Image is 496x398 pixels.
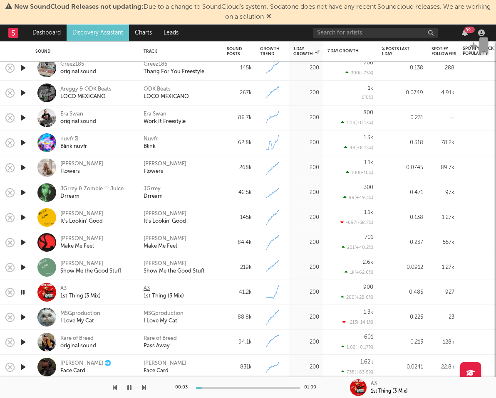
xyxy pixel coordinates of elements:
[382,88,423,98] div: 0.0749
[432,238,454,248] div: 557k
[144,235,186,243] div: [PERSON_NAME]
[432,337,454,347] div: 128k
[60,210,103,225] a: [PERSON_NAME]It's Lookin' Good
[342,245,373,250] div: 201 ( +40.2 % )
[382,213,423,223] div: 0.138
[144,185,161,193] a: JGrrey
[144,260,186,268] a: [PERSON_NAME]
[293,287,319,297] div: 200
[144,93,189,101] div: LOCO MEXICANO
[293,213,319,223] div: 200
[382,362,423,372] div: 0.0241
[60,210,103,218] div: [PERSON_NAME]
[364,210,373,215] div: 1.1k
[432,213,454,223] div: 1.27k
[60,360,111,375] a: [PERSON_NAME] 🌐Face Card
[363,285,373,290] div: 900
[227,138,252,148] div: 62.8k
[293,163,319,173] div: 200
[371,388,408,395] div: 1st Thing (3 Mix)
[342,319,373,325] div: -213 ( -14.1 % )
[144,193,163,200] div: Drream
[293,362,319,372] div: 200
[432,287,454,297] div: 927
[293,337,319,347] div: 200
[364,334,373,340] div: 601
[382,238,423,248] div: 0.237
[144,360,186,367] div: [PERSON_NAME]
[60,143,87,150] div: Blink nuvfr
[60,111,96,118] div: Era Swan
[432,163,454,173] div: 89.7k
[364,185,373,190] div: 300
[266,14,271,20] span: Dismiss
[293,138,319,148] div: 200
[144,210,186,218] div: [PERSON_NAME]
[432,47,456,57] div: Spotify Followers
[382,188,423,198] div: 0.471
[313,28,438,38] input: Search for artists
[60,235,103,243] div: [PERSON_NAME]
[144,168,163,175] div: Flowers
[60,135,87,143] div: nuvfr 𓇼
[227,188,252,198] div: 42.5k
[60,93,112,101] div: LOCO MEXICANO
[60,268,121,275] div: Show Me the Good Stuff
[35,49,131,54] div: Sound
[346,170,373,175] div: 100 ( +10 % )
[144,310,184,317] a: MSGproduction
[60,335,96,350] a: Rare of Breedoriginal sound
[464,27,475,33] div: 99 +
[144,292,184,300] div: 1st Thing (3 Mix)
[144,285,150,292] a: A3
[293,188,319,198] div: 200
[382,163,423,173] div: 0.0745
[175,383,192,393] div: 00:03
[60,218,103,225] div: It's Lookin' Good
[158,25,184,41] a: Leads
[60,310,100,317] div: MSGproduction
[60,135,87,150] a: nuvfr 𓇼Blink nuvfr
[293,238,319,248] div: 200
[144,317,177,325] a: I Love My Cat
[382,138,423,148] div: 0.318
[144,218,186,225] a: It's Lookin' Good
[144,160,186,168] a: [PERSON_NAME]
[293,88,319,98] div: 200
[144,135,158,143] a: Nuvfr
[60,260,121,275] a: [PERSON_NAME]Show Me the Good Stuff
[14,4,491,20] span: : Due to a change to SoundCloud's system, Sodatone does not have any recent Soundcloud releases. ...
[60,342,96,350] div: original sound
[144,143,156,150] div: Blink
[144,268,204,275] a: Show Me the Good Stuff
[60,61,96,76] a: Greez185original sound
[60,317,100,325] div: I Love My Cat
[341,369,373,375] div: 738 ( +83.8 % )
[365,235,373,240] div: 701
[293,312,319,322] div: 200
[364,310,373,315] div: 1.3k
[364,60,373,66] div: 700
[345,70,373,76] div: 300 ( +75 % )
[60,367,111,375] div: Face Card
[60,168,103,175] div: Flowers
[144,86,171,93] a: ODK Beats
[344,145,373,150] div: 98 ( +8.15 % )
[144,243,177,250] div: Make Me Feel
[227,362,252,372] div: 831k
[432,263,454,273] div: 1.27k
[144,335,177,342] div: Rare of Breed
[227,113,252,123] div: 86.7k
[463,46,496,56] div: Spotify Track Popularity
[345,270,373,275] div: 1k ( +62.6 % )
[60,68,96,76] div: original sound
[67,25,129,41] a: Discovery Assistant
[144,367,169,375] a: Face Card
